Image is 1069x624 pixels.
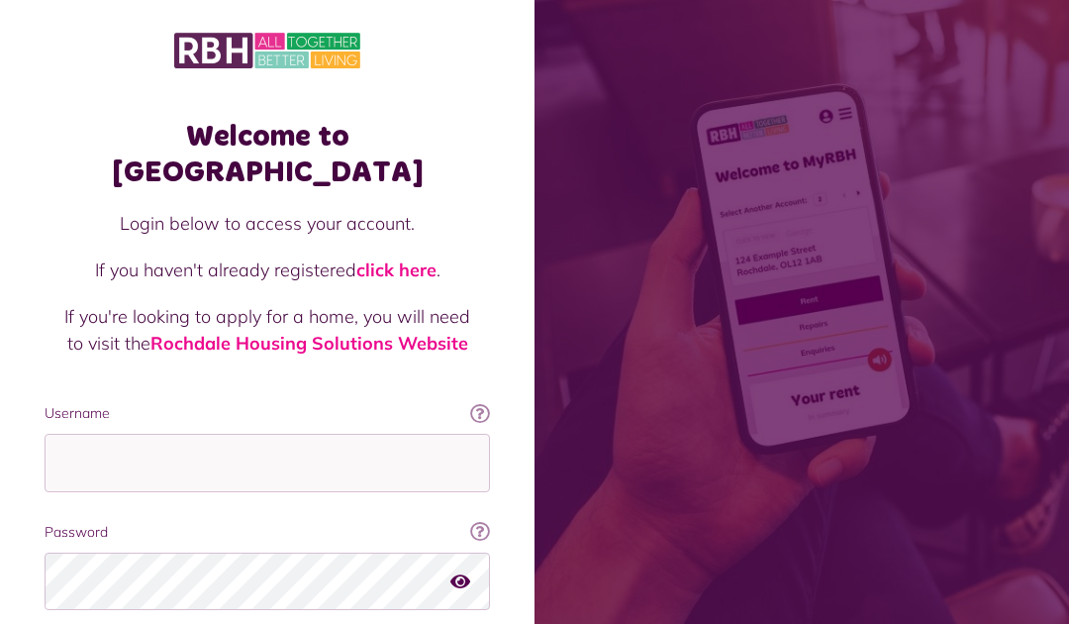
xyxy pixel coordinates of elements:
p: If you haven't already registered . [64,257,470,283]
a: Rochdale Housing Solutions Website [150,332,468,355]
img: MyRBH [174,30,360,71]
p: Login below to access your account. [64,210,470,237]
label: Username [45,403,490,424]
p: If you're looking to apply for a home, you will need to visit the [64,303,470,357]
a: click here [356,259,437,281]
h1: Welcome to [GEOGRAPHIC_DATA] [45,119,490,190]
label: Password [45,522,490,543]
